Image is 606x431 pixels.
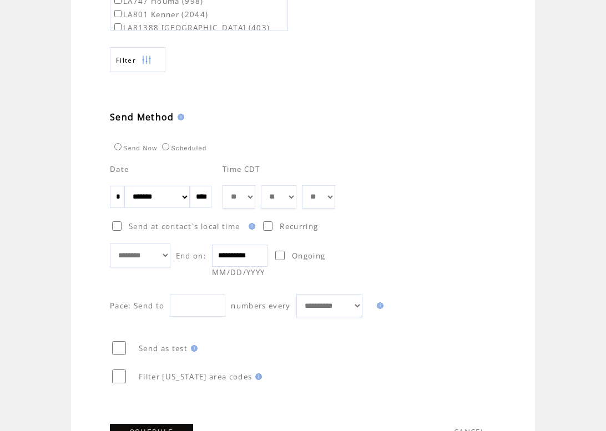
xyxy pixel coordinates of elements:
input: LA81388 [GEOGRAPHIC_DATA] (403) [114,23,122,31]
input: Send Now [114,143,122,150]
img: help.gif [174,114,184,120]
span: Filter [US_STATE] area codes [139,372,252,382]
label: Send Now [112,145,157,151]
span: numbers every [231,301,290,311]
span: Show filters [116,55,136,65]
span: Ongoing [292,251,325,261]
span: Send at contact`s local time [129,221,240,231]
input: LA801 Kenner (2044) [114,10,122,17]
img: filters.png [142,48,151,73]
span: Pace: Send to [110,301,164,311]
span: Send as test [139,343,188,353]
img: help.gif [245,223,255,230]
img: help.gif [188,345,198,352]
label: LA81388 [GEOGRAPHIC_DATA] (403) [112,23,270,33]
span: Recurring [280,221,318,231]
span: Date [110,164,129,174]
label: Scheduled [159,145,206,151]
span: End on: [176,251,206,261]
span: Time CDT [223,164,260,174]
img: help.gif [373,302,383,309]
span: MM/DD/YYYY [212,267,265,277]
input: Scheduled [162,143,169,150]
label: LA801 Kenner (2044) [112,9,208,19]
img: help.gif [252,373,262,380]
a: Filter [110,47,165,72]
span: Send Method [110,111,174,123]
